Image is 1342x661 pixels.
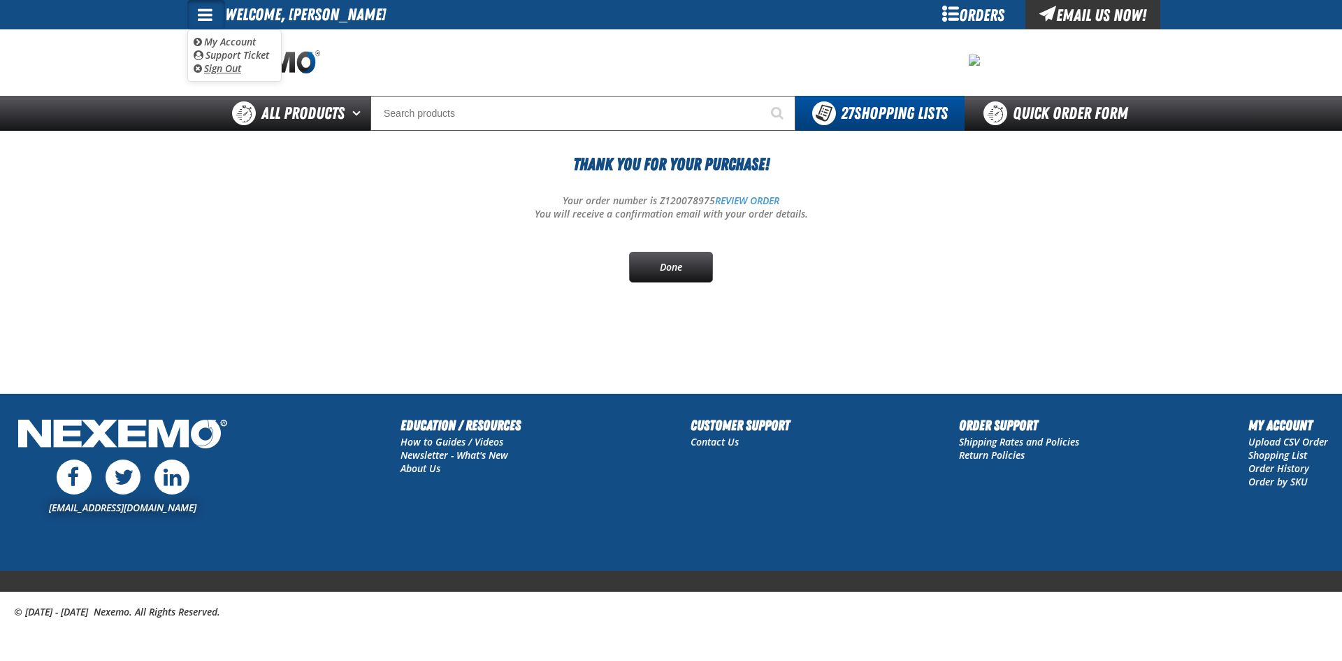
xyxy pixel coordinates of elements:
button: Open All Products pages [347,96,370,131]
img: 78e660a0e78809e0bc1a0909468facc3.png [969,55,980,66]
h2: Customer Support [691,415,790,436]
a: About Us [401,462,440,475]
h2: Order Support [959,415,1079,436]
h2: Education / Resources [401,415,521,436]
a: Support Ticket [194,48,269,62]
p: You will receive a confirmation email with your order details. [187,208,1155,221]
a: Shopping List [1248,448,1307,462]
a: Quick Order Form [965,96,1154,131]
h1: Thank You For Your Purchase! [187,152,1155,177]
a: Newsletter - What's New [401,448,508,462]
a: My Account [194,35,256,48]
a: Return Policies [959,448,1025,462]
a: Contact Us [691,435,739,448]
a: Sign Out [194,62,241,75]
p: Your order number is Z120078975 [187,194,1155,208]
a: Order by SKU [1248,475,1308,488]
a: Shipping Rates and Policies [959,435,1079,448]
a: Order History [1248,462,1309,475]
h2: My Account [1248,415,1328,436]
button: You have 27 Shopping Lists. Open to view details [795,96,965,131]
button: Start Searching [760,96,795,131]
strong: 27 [841,104,854,123]
a: [EMAIL_ADDRESS][DOMAIN_NAME] [49,501,196,514]
a: How to Guides / Videos [401,435,503,448]
a: REVIEW ORDER [715,194,779,207]
input: Search [370,96,795,131]
img: Nexemo Logo [14,415,231,456]
span: Shopping Lists [841,104,948,123]
a: Done [629,252,713,283]
a: Upload CSV Order [1248,435,1328,448]
span: All Products [261,101,345,126]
